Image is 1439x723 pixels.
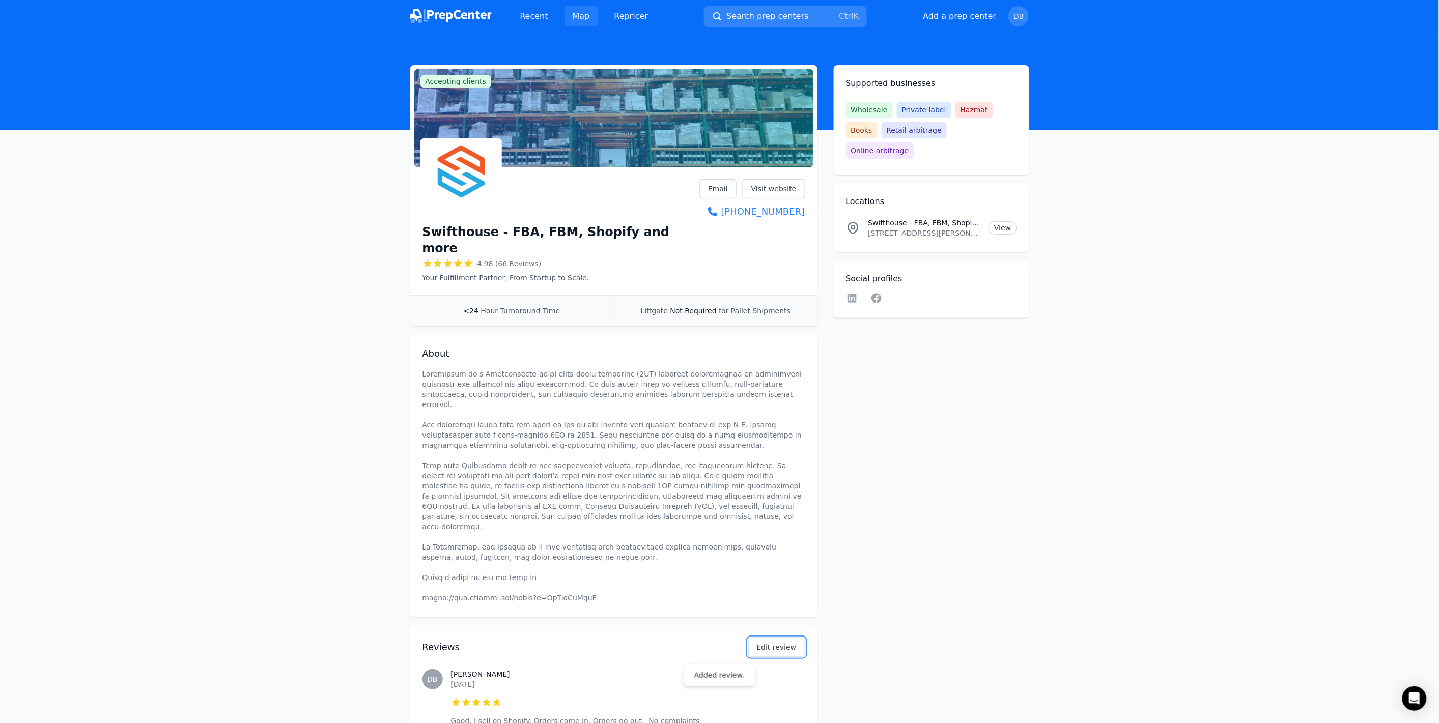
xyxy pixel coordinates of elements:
h2: About [422,346,805,361]
div: Added review. [694,671,745,680]
span: Retail arbitrage [882,122,947,138]
h2: Social profiles [846,273,1017,285]
kbd: Ctrl [839,11,853,21]
span: Hour Turnaround Time [481,307,560,315]
span: 4.98 (66 Reviews) [477,258,542,269]
span: Books [846,122,878,138]
button: Add a prep center [923,10,997,22]
h1: Swifthouse - FBA, FBM, Shopify and more [422,224,700,256]
h2: Supported businesses [846,77,1017,90]
div: Open Intercom Messenger [1402,686,1427,711]
span: for Pallet Shipments [719,307,791,315]
a: Visit website [743,179,805,198]
span: Private label [897,102,951,118]
a: Map [565,6,598,26]
span: Accepting clients [420,75,492,88]
p: Loremipsum do s Ametconsecte-adipi elits-doeiu temporinc (2UT) laboreet doloremagnaa en adminimve... [422,369,805,603]
button: Search prep centersCtrlK [704,6,867,27]
a: View [989,221,1017,235]
a: Repricer [606,6,657,26]
span: <24 [464,307,479,315]
a: Email [699,179,737,198]
button: Edit review [748,638,805,657]
span: Online arbitrage [846,142,914,159]
span: DB [427,676,437,683]
p: Swifthouse - FBA, FBM, Shopify and more Location [868,218,981,228]
h3: [PERSON_NAME] [451,669,805,679]
kbd: K [854,11,859,21]
span: DB [1013,13,1024,20]
span: Wholesale [846,102,893,118]
span: Search prep centers [726,10,808,22]
img: PrepCenter [410,9,492,23]
h2: Reviews [422,640,716,654]
img: Swifthouse - FBA, FBM, Shopify and more [422,140,500,218]
h2: Locations [846,195,1017,208]
time: [DATE] [451,680,475,688]
a: [PHONE_NUMBER] [699,205,805,219]
span: Liftgate [641,307,668,315]
p: Your Fulfillment Partner, From Startup to Scale. [422,273,700,283]
a: Recent [512,6,556,26]
span: Not Required [670,307,717,315]
p: [STREET_ADDRESS][PERSON_NAME][US_STATE] [868,228,981,238]
button: DB [1008,6,1029,26]
span: Hazmat [955,102,993,118]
